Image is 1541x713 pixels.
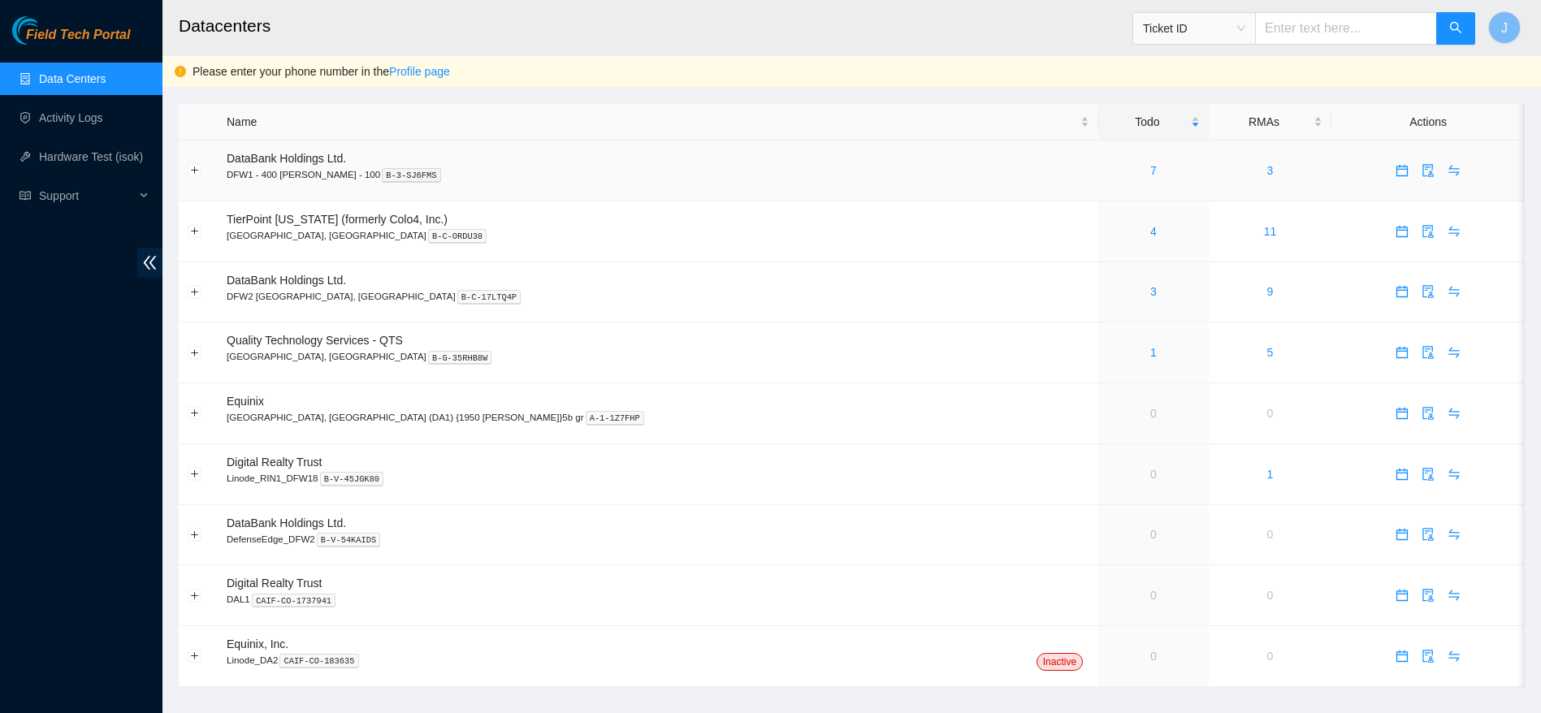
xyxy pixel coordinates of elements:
a: Data Centers [39,72,106,85]
span: audit [1416,589,1440,602]
kbd: B-V-54KAIDS [317,533,381,547]
span: audit [1416,468,1440,481]
a: calendar [1389,225,1415,238]
button: swap [1441,521,1467,547]
span: audit [1416,164,1440,177]
a: calendar [1389,164,1415,177]
th: Actions [1331,104,1525,140]
a: 3 [1150,285,1157,298]
span: double-left [137,248,162,278]
button: Expand row [188,346,201,359]
a: audit [1415,225,1441,238]
a: audit [1415,589,1441,602]
button: calendar [1389,279,1415,305]
kbd: CAIF-CO-183635 [279,654,358,668]
button: search [1436,12,1475,45]
span: audit [1416,528,1440,541]
span: audit [1416,285,1440,298]
span: calendar [1390,407,1414,420]
img: Akamai Technologies [12,16,82,45]
a: swap [1441,468,1467,481]
p: DFW2 [GEOGRAPHIC_DATA], [GEOGRAPHIC_DATA] [227,289,1089,304]
button: calendar [1389,643,1415,669]
div: Please enter your phone number in the [193,63,1529,80]
button: audit [1415,461,1441,487]
a: calendar [1389,346,1415,359]
button: swap [1441,279,1467,305]
a: swap [1441,407,1467,420]
p: Linode_RIN1_DFW18 [227,471,1089,486]
span: audit [1416,650,1440,663]
kbd: CAIF-CO-1737941 [252,594,335,608]
a: 0 [1150,407,1157,420]
span: Quality Technology Services - QTS [227,334,403,347]
a: calendar [1389,589,1415,602]
span: swap [1442,225,1466,238]
span: Equinix, Inc. [227,637,288,650]
span: audit [1416,346,1440,359]
span: calendar [1390,650,1414,663]
p: DefenseEdge_DFW2 [227,532,1089,547]
input: Enter text here... [1255,12,1437,45]
p: Linode_DA2 [227,653,1089,668]
a: 7 [1150,164,1157,177]
span: calendar [1390,164,1414,177]
kbd: B-3-SJ6FMS [382,168,440,183]
span: audit [1416,225,1440,238]
button: Expand row [188,589,201,602]
span: swap [1442,164,1466,177]
a: swap [1441,164,1467,177]
span: read [19,190,31,201]
span: calendar [1390,225,1414,238]
button: audit [1415,279,1441,305]
button: calendar [1389,521,1415,547]
a: calendar [1389,650,1415,663]
a: swap [1441,528,1467,541]
button: swap [1441,643,1467,669]
span: Equinix [227,395,264,408]
span: swap [1442,650,1466,663]
a: 11 [1264,225,1277,238]
button: calendar [1389,400,1415,426]
span: Ticket ID [1143,16,1245,41]
span: swap [1442,285,1466,298]
a: 5 [1267,346,1274,359]
button: Expand row [188,407,201,420]
a: swap [1441,650,1467,663]
a: audit [1415,346,1441,359]
button: Expand row [188,650,201,663]
a: 0 [1267,589,1274,602]
button: swap [1441,582,1467,608]
button: audit [1415,643,1441,669]
a: calendar [1389,468,1415,481]
a: audit [1415,164,1441,177]
button: audit [1415,400,1441,426]
button: Expand row [188,225,201,238]
a: audit [1415,285,1441,298]
span: calendar [1390,285,1414,298]
kbd: B-C-ORDU38 [428,229,487,244]
button: swap [1441,400,1467,426]
button: calendar [1389,339,1415,365]
a: swap [1441,285,1467,298]
span: swap [1442,528,1466,541]
button: Expand row [188,468,201,481]
a: 0 [1150,650,1157,663]
kbd: A-1-1Z7FHP [586,411,644,426]
kbd: B-G-35RHB8W [428,351,492,365]
span: exclamation-circle [175,66,186,77]
span: J [1501,18,1508,38]
p: [GEOGRAPHIC_DATA], [GEOGRAPHIC_DATA] [227,228,1089,243]
span: DataBank Holdings Ltd. [227,516,346,529]
p: [GEOGRAPHIC_DATA], [GEOGRAPHIC_DATA] (DA1) {1950 [PERSON_NAME]}5b gr [227,410,1089,425]
span: swap [1442,468,1466,481]
a: audit [1415,650,1441,663]
span: calendar [1390,468,1414,481]
span: calendar [1390,528,1414,541]
a: calendar [1389,407,1415,420]
button: swap [1441,158,1467,184]
span: audit [1416,407,1440,420]
span: swap [1442,346,1466,359]
a: 4 [1150,225,1157,238]
p: DFW1 - 400 [PERSON_NAME] - 100 [227,167,1089,182]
